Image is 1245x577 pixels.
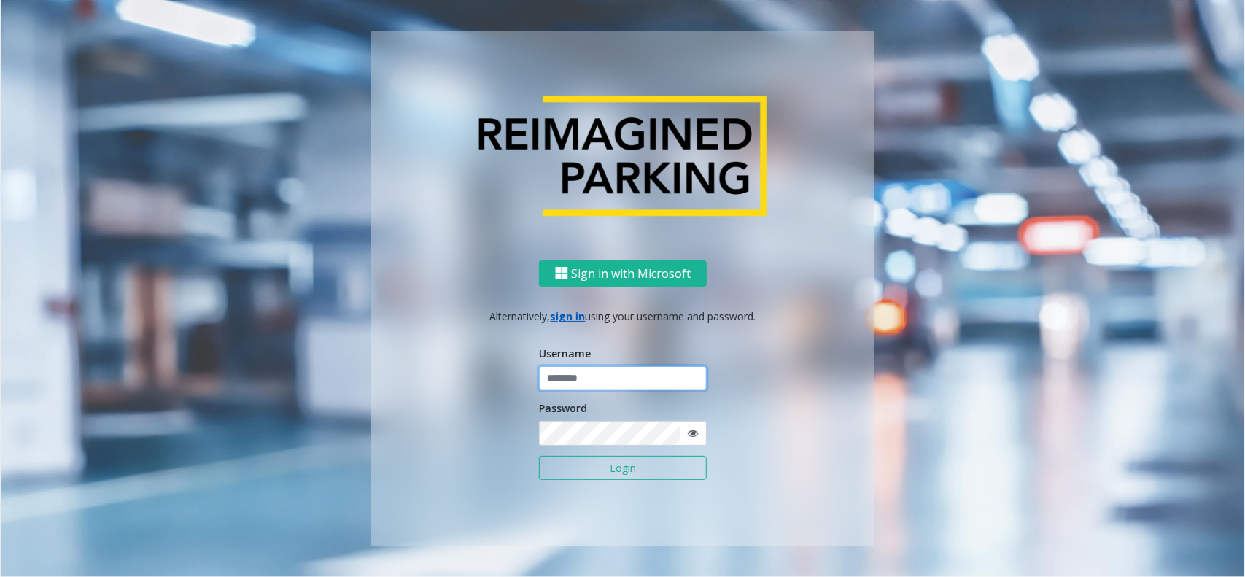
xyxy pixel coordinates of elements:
label: Password [539,400,587,416]
p: Alternatively, using your username and password. [386,309,860,324]
a: sign in [551,309,586,323]
label: Username [539,346,591,361]
button: Sign in with Microsoft [539,260,707,287]
button: Login [539,456,707,481]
